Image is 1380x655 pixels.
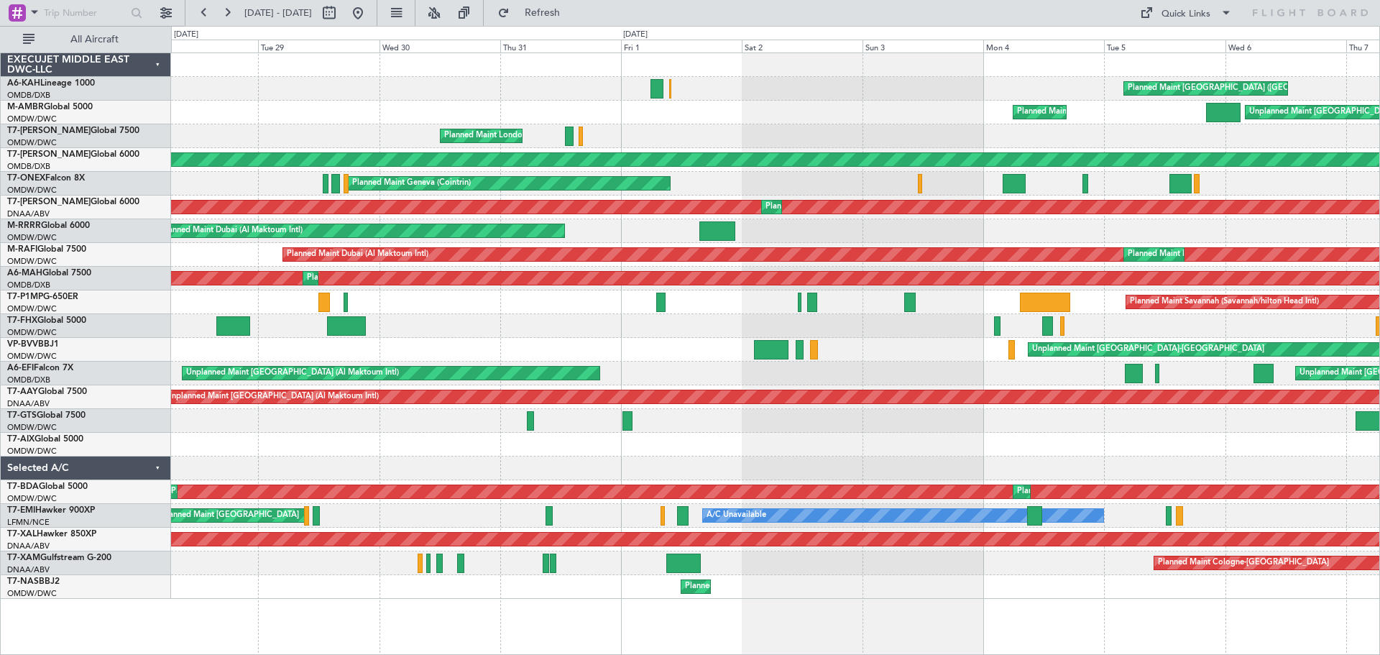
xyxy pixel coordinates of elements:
div: Unplanned Maint [GEOGRAPHIC_DATA] (Al Maktoum Intl) [166,386,379,408]
div: Planned Maint Dubai (Al Maktoum Intl) [287,244,428,265]
div: Planned Maint [GEOGRAPHIC_DATA] ([GEOGRAPHIC_DATA]) [1017,101,1243,123]
span: T7-EMI [7,506,35,515]
a: DNAA/ABV [7,564,50,575]
span: Refresh [512,8,573,18]
div: Planned Maint Dubai (Al Maktoum Intl) [1128,244,1269,265]
div: Planned Maint [GEOGRAPHIC_DATA] ([GEOGRAPHIC_DATA] Intl) [307,267,547,289]
div: [DATE] [623,29,648,41]
span: T7-AIX [7,435,34,444]
a: T7-GTSGlobal 7500 [7,411,86,420]
a: OMDB/DXB [7,280,50,290]
a: A6-EFIFalcon 7X [7,364,73,372]
a: OMDW/DWC [7,303,57,314]
div: Mon 4 [983,40,1104,52]
div: Planned Maint Dubai (Al Maktoum Intl) [765,196,907,218]
div: Planned Maint [GEOGRAPHIC_DATA] [162,505,299,526]
a: M-RRRRGlobal 6000 [7,221,90,230]
a: T7-[PERSON_NAME]Global 7500 [7,127,139,135]
span: T7-XAL [7,530,37,539]
div: Planned Maint Cologne-[GEOGRAPHIC_DATA] [1158,552,1329,574]
a: OMDW/DWC [7,446,57,457]
span: T7-NAS [7,577,39,586]
a: T7-FHXGlobal 5000 [7,316,86,325]
span: M-AMBR [7,103,44,111]
div: Tue 5 [1104,40,1225,52]
a: OMDB/DXB [7,375,50,385]
a: M-AMBRGlobal 5000 [7,103,93,111]
a: LFMN/NCE [7,517,50,528]
div: Mon 28 [137,40,258,52]
a: OMDW/DWC [7,493,57,504]
button: All Aircraft [16,28,156,51]
span: All Aircraft [37,35,152,45]
a: OMDW/DWC [7,256,57,267]
a: DNAA/ABV [7,398,50,409]
span: T7-GTS [7,411,37,420]
div: Planned Maint Dubai (Al Maktoum Intl) [161,220,303,242]
span: VP-BVV [7,340,38,349]
span: A6-KAH [7,79,40,88]
div: Planned Maint Dubai (Al Maktoum Intl) [1017,481,1159,503]
span: T7-[PERSON_NAME] [7,127,91,135]
button: Quick Links [1133,1,1239,24]
a: DNAA/ABV [7,209,50,219]
a: M-RAFIGlobal 7500 [7,245,86,254]
a: DNAA/ABV [7,541,50,551]
input: Trip Number [44,2,126,24]
a: OMDB/DXB [7,161,50,172]
a: T7-NASBBJ2 [7,577,60,586]
a: OMDW/DWC [7,137,57,148]
a: OMDW/DWC [7,114,57,124]
span: T7-AAY [7,388,38,396]
a: T7-EMIHawker 900XP [7,506,95,515]
span: T7-[PERSON_NAME] [7,150,91,159]
span: M-RAFI [7,245,37,254]
a: T7-AIXGlobal 5000 [7,435,83,444]
a: T7-[PERSON_NAME]Global 6000 [7,198,139,206]
span: A6-MAH [7,269,42,278]
span: T7-P1MP [7,293,43,301]
a: VP-BVVBBJ1 [7,340,59,349]
a: OMDB/DXB [7,90,50,101]
div: A/C Unavailable [707,505,766,526]
a: OMDW/DWC [7,351,57,362]
div: Wed 6 [1225,40,1346,52]
div: Wed 30 [379,40,500,52]
div: Planned Maint Savannah (Savannah/hilton Head Intl) [1130,291,1319,313]
div: Thu 31 [500,40,621,52]
div: Unplanned Maint [GEOGRAPHIC_DATA] (Al Maktoum Intl) [186,362,399,384]
div: Tue 29 [258,40,379,52]
a: T7-AAYGlobal 7500 [7,388,87,396]
div: Sun 3 [862,40,983,52]
div: Fri 1 [621,40,742,52]
div: Planned Maint London ([GEOGRAPHIC_DATA]) [444,125,616,147]
button: Refresh [491,1,577,24]
div: Planned Maint [GEOGRAPHIC_DATA] ([GEOGRAPHIC_DATA]) [1128,78,1354,99]
a: T7-BDAGlobal 5000 [7,482,88,491]
div: Planned Maint Abuja ([PERSON_NAME] Intl) [685,576,847,597]
a: A6-KAHLineage 1000 [7,79,95,88]
a: T7-P1MPG-650ER [7,293,78,301]
a: OMDW/DWC [7,588,57,599]
div: Sat 2 [742,40,862,52]
div: [DATE] [174,29,198,41]
a: A6-MAHGlobal 7500 [7,269,91,278]
a: T7-XALHawker 850XP [7,530,96,539]
span: [DATE] - [DATE] [244,6,312,19]
span: T7-FHX [7,316,37,325]
div: Quick Links [1161,7,1210,22]
span: T7-[PERSON_NAME] [7,198,91,206]
span: A6-EFI [7,364,34,372]
a: T7-ONEXFalcon 8X [7,174,85,183]
a: OMDW/DWC [7,185,57,196]
div: Planned Maint Geneva (Cointrin) [352,173,471,194]
span: M-RRRR [7,221,41,230]
a: T7-XAMGulfstream G-200 [7,554,111,562]
span: T7-XAM [7,554,40,562]
span: T7-BDA [7,482,39,491]
a: T7-[PERSON_NAME]Global 6000 [7,150,139,159]
a: OMDW/DWC [7,327,57,338]
div: Unplanned Maint [GEOGRAPHIC_DATA]-[GEOGRAPHIC_DATA] [1032,339,1264,360]
a: OMDW/DWC [7,232,57,243]
span: T7-ONEX [7,174,45,183]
